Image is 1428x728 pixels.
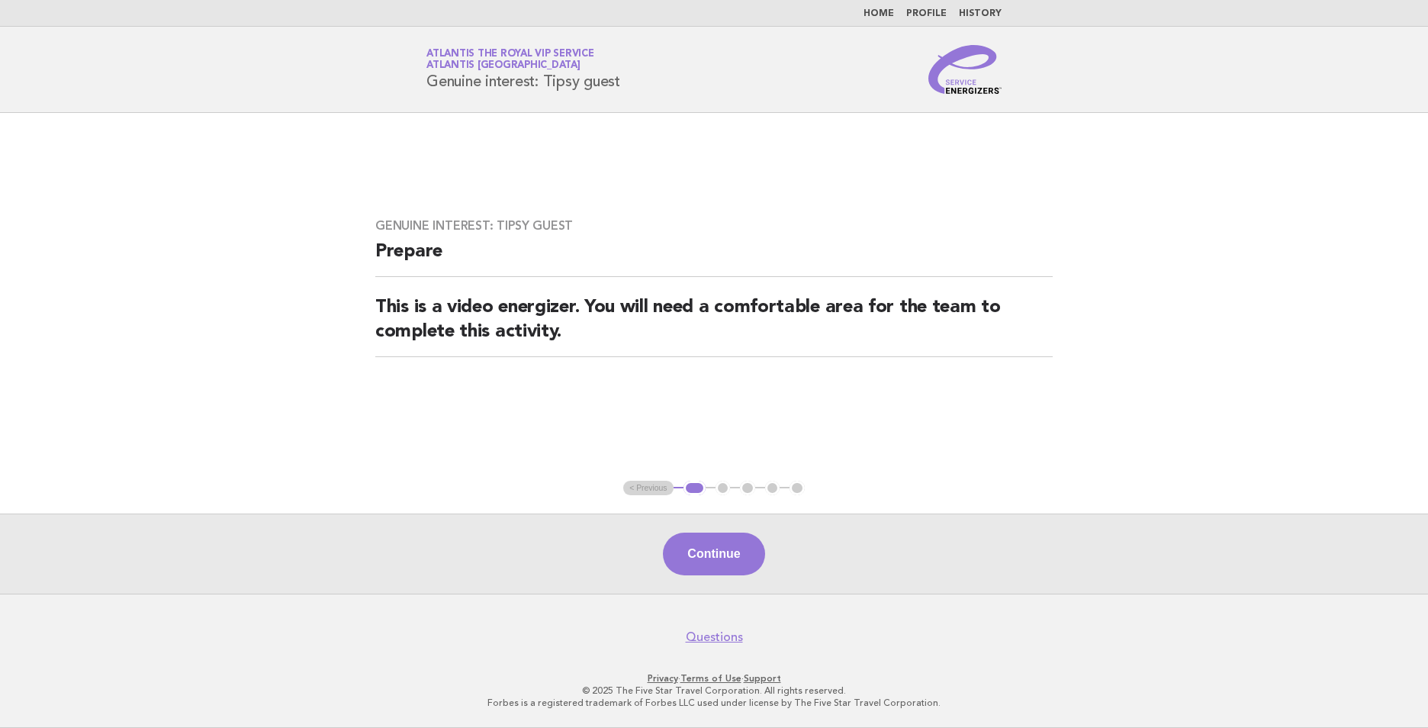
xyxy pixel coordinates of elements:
p: · · [247,672,1181,685]
h1: Genuine interest: Tipsy guest [426,50,620,89]
a: Home [864,9,894,18]
a: Atlantis the Royal VIP ServiceAtlantis [GEOGRAPHIC_DATA] [426,49,594,70]
a: Support [744,673,781,684]
p: Forbes is a registered trademark of Forbes LLC used under license by The Five Star Travel Corpora... [247,697,1181,709]
h3: Genuine interest: Tipsy guest [375,218,1053,234]
p: © 2025 The Five Star Travel Corporation. All rights reserved. [247,685,1181,697]
h2: Prepare [375,240,1053,277]
a: History [959,9,1002,18]
a: Questions [686,630,743,645]
a: Profile [906,9,947,18]
button: Continue [663,533,764,575]
a: Terms of Use [680,673,741,684]
button: 1 [683,481,706,496]
h2: This is a video energizer. You will need a comfortable area for the team to complete this activity. [375,295,1053,357]
img: Service Energizers [928,45,1002,94]
span: Atlantis [GEOGRAPHIC_DATA] [426,61,581,71]
a: Privacy [648,673,678,684]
